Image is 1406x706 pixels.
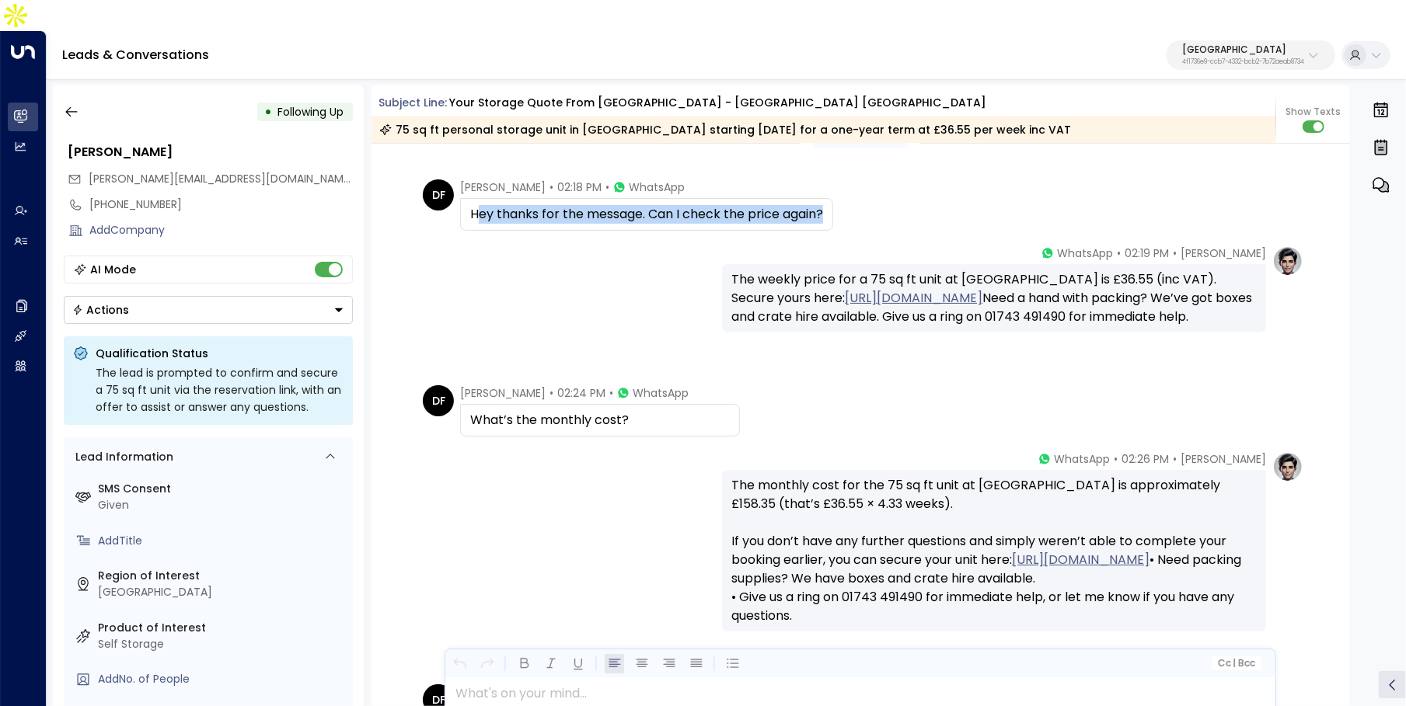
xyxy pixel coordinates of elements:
[99,497,347,513] div: Given
[99,533,347,549] div: AddTitle
[557,179,602,195] span: 02:18 PM
[1117,245,1121,261] span: •
[91,262,137,277] div: AI Mode
[731,270,1257,326] div: The weekly price for a 75 sq ft unit at [GEOGRAPHIC_DATA] is £36.55 (inc VAT). Secure yours here:...
[1233,658,1236,669] span: |
[449,95,986,111] div: Your storage quote from [GEOGRAPHIC_DATA] - [GEOGRAPHIC_DATA] [GEOGRAPHIC_DATA]
[72,303,130,317] div: Actions
[1122,451,1169,467] span: 02:26 PM
[1182,59,1304,65] p: 4f1736e9-ccb7-4332-bcb2-7b72aeab8734
[731,476,1257,625] div: The monthly cost for the 75 sq ft unit at [GEOGRAPHIC_DATA] is approximately £158.35 (that’s £36....
[71,449,174,465] div: Lead Information
[450,654,469,673] button: Undo
[845,289,982,308] a: [URL][DOMAIN_NAME]
[609,385,613,401] span: •
[470,411,730,430] div: What’s the monthly cost?
[1167,40,1335,70] button: [GEOGRAPHIC_DATA]4f1736e9-ccb7-4332-bcb2-7b72aeab8734
[1286,105,1341,119] span: Show Texts
[99,568,347,584] label: Region of Interest
[1212,656,1261,671] button: Cc|Bcc
[96,346,344,361] p: Qualification Status
[64,296,353,324] button: Actions
[1057,245,1113,261] span: WhatsApp
[1272,245,1303,276] img: profile-logo.png
[1182,45,1304,54] p: [GEOGRAPHIC_DATA]
[460,179,546,195] span: [PERSON_NAME]
[1054,451,1110,467] span: WhatsApp
[423,179,454,210] div: DF
[1173,245,1177,261] span: •
[68,143,353,162] div: [PERSON_NAME]
[1012,551,1150,569] a: [URL][DOMAIN_NAME]
[99,636,347,652] div: Self Storage
[89,171,354,186] span: [PERSON_NAME][EMAIL_ADDRESS][DOMAIN_NAME]
[477,654,497,673] button: Redo
[99,620,347,636] label: Product of Interest
[379,95,448,110] span: Subject Line:
[549,179,553,195] span: •
[470,205,823,224] div: Hey thanks for the message. Can I check the price again?
[265,98,273,126] div: •
[1173,451,1177,467] span: •
[62,46,209,64] a: Leads & Conversations
[1114,451,1118,467] span: •
[605,179,609,195] span: •
[1181,245,1266,261] span: [PERSON_NAME]
[99,584,347,600] div: [GEOGRAPHIC_DATA]
[1181,451,1266,467] span: [PERSON_NAME]
[99,481,347,497] label: SMS Consent
[89,171,353,187] span: Dale.fellows@outlook.com
[90,196,353,213] div: [PHONE_NUMBER]
[1272,451,1303,482] img: profile-logo.png
[1218,658,1255,669] span: Cc Bcc
[379,122,1072,137] div: 75 sq ft personal storage unit in [GEOGRAPHIC_DATA] starting [DATE] for a one-year term at £36.55...
[423,385,454,416] div: DF
[278,104,344,120] span: Following Up
[460,385,546,401] span: [PERSON_NAME]
[629,179,685,195] span: WhatsApp
[633,385,689,401] span: WhatsApp
[90,222,353,238] div: AddCompany
[96,364,344,416] div: The lead is prompted to confirm and secure a 75 sq ft unit via the reservation link, with an offe...
[557,385,605,401] span: 02:24 PM
[64,296,353,324] div: Button group with a nested menu
[549,385,553,401] span: •
[99,671,347,687] div: AddNo. of People
[1125,245,1169,261] span: 02:19 PM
